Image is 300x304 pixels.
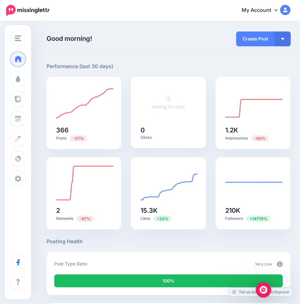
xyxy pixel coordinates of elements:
span: Previous period: 12.5K [154,216,172,222]
h5: 366 [56,127,112,133]
img: Missinglettr [6,5,49,16]
span: Previous period: 12.2K [251,135,269,141]
div: Open Intercom Messenger [256,282,271,298]
div: 100% of your posts in the last 30 days were manually created (i.e. were not from Drip Campaigns o... [54,274,283,287]
p: Post Type Ratio [54,260,87,267]
span: Very Low [255,262,272,266]
p: Clicks [141,135,196,140]
span: Previous period: 79 [77,216,94,222]
h5: Performance (last 30 days) [47,62,113,70]
p: Likes [141,215,196,221]
span: Previous period: 1.41K [246,216,270,222]
h5: 0 [141,127,196,133]
h5: 1.2K [225,127,281,133]
h5: 15.3K [141,207,196,214]
h5: Posting Health [47,237,290,246]
p: Impressions [225,135,281,141]
h5: 2 [56,207,112,214]
img: arrow-down-white.png [281,38,284,40]
span: Good morning! [47,35,92,42]
a: Create Post [236,31,275,46]
a: Tell us how we can improve [229,288,292,296]
a: My Account [235,3,290,18]
img: info-circle-grey.png [277,261,283,267]
p: Retweets [56,215,112,221]
h5: 210K [225,207,281,214]
p: Followers [225,215,281,221]
p: Posts [56,135,112,141]
span: Previous period: 498 [70,135,87,141]
img: menu.png [15,35,21,41]
a: waiting for data [152,96,185,109]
